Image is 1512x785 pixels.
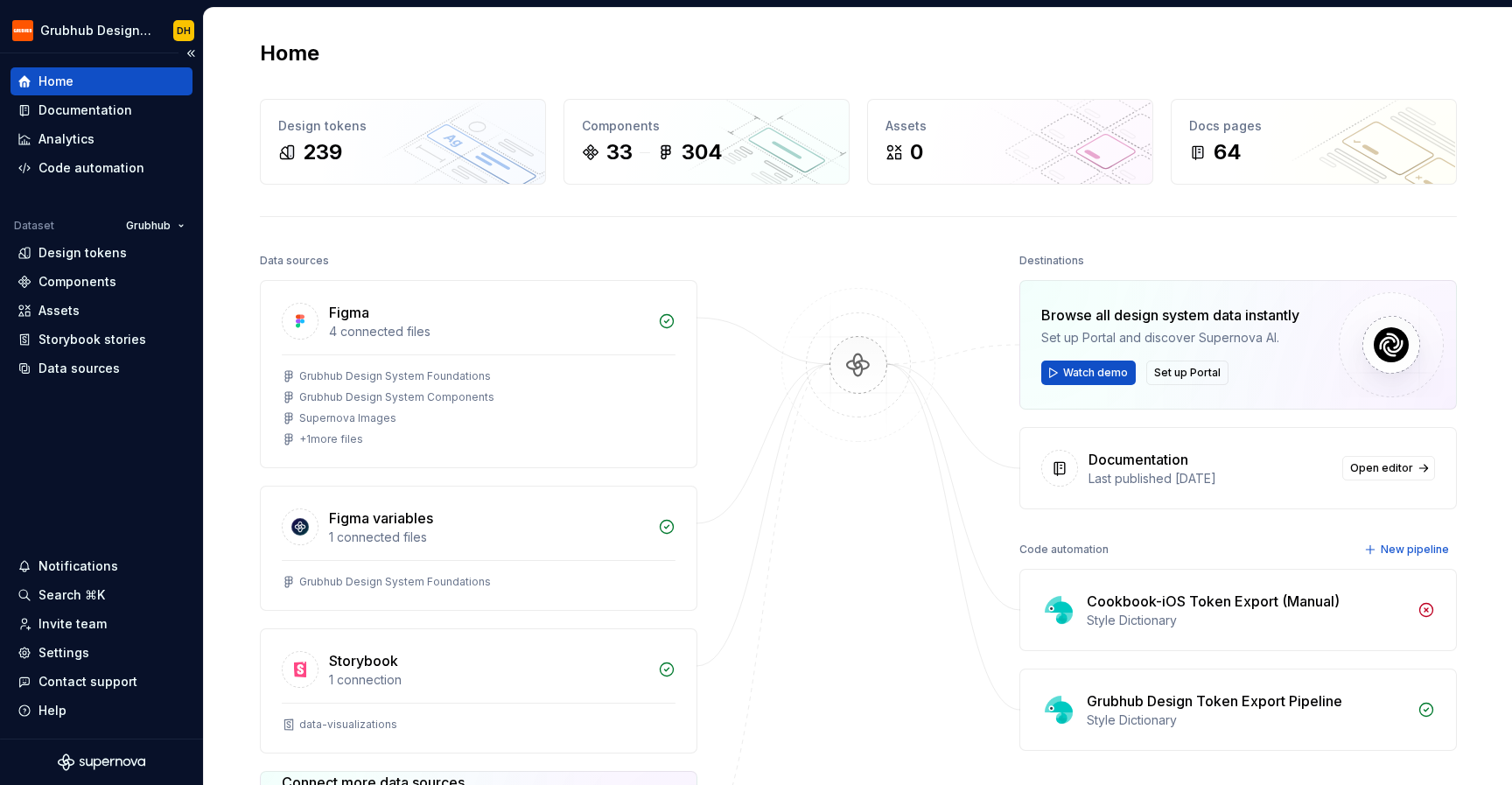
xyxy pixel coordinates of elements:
[10,67,192,95] a: Home
[177,24,191,38] div: DH
[260,39,319,67] h2: Home
[329,529,647,546] div: 1 connected files
[38,273,116,291] div: Components
[10,610,192,638] a: Invite team
[1088,470,1332,487] div: Last published [DATE]
[10,668,192,696] button: Contact support
[299,718,397,732] div: data-visualizations
[1381,543,1449,557] span: New pipeline
[38,702,66,719] div: Help
[278,117,528,135] div: Design tokens
[178,41,203,66] button: Collapse sidebar
[10,552,192,580] button: Notifications
[118,214,192,238] button: Grubhub
[682,138,723,166] div: 304
[582,117,831,135] div: Components
[38,331,146,348] div: Storybook stories
[38,130,94,148] div: Analytics
[38,586,105,604] div: Search ⌘K
[10,354,192,382] a: Data sources
[1146,361,1228,385] button: Set up Portal
[10,268,192,296] a: Components
[329,302,369,323] div: Figma
[303,138,342,166] div: 239
[10,326,192,354] a: Storybook stories
[260,99,546,185] a: Design tokens239
[38,360,120,377] div: Data sources
[329,508,433,529] div: Figma variables
[1359,537,1457,562] button: New pipeline
[260,249,329,273] div: Data sources
[10,639,192,667] a: Settings
[1342,456,1435,480] a: Open editor
[1087,711,1407,729] div: Style Dictionary
[1154,366,1221,380] span: Set up Portal
[1350,461,1413,475] span: Open editor
[10,154,192,182] a: Code automation
[38,644,89,662] div: Settings
[260,628,697,753] a: Storybook1 connectiondata-visualizations
[10,96,192,124] a: Documentation
[3,11,199,49] button: Grubhub Design SystemDH
[1087,591,1340,612] div: Cookbook-iOS Token Export (Manual)
[329,671,647,689] div: 1 connection
[1087,690,1342,711] div: Grubhub Design Token Export Pipeline
[1019,537,1109,562] div: Code automation
[38,244,127,262] div: Design tokens
[1087,612,1407,629] div: Style Dictionary
[910,138,923,166] div: 0
[260,280,697,468] a: Figma4 connected filesGrubhub Design System FoundationsGrubhub Design System ComponentsSupernova ...
[1041,361,1136,385] button: Watch demo
[40,22,152,39] div: Grubhub Design System
[329,323,647,340] div: 4 connected files
[563,99,850,185] a: Components33304
[38,102,132,119] div: Documentation
[38,557,118,575] div: Notifications
[329,650,398,671] div: Storybook
[38,615,107,633] div: Invite team
[1171,99,1457,185] a: Docs pages64
[58,753,145,771] svg: Supernova Logo
[299,390,494,404] div: Grubhub Design System Components
[885,117,1135,135] div: Assets
[38,73,73,90] div: Home
[1019,249,1084,273] div: Destinations
[10,581,192,609] button: Search ⌘K
[1063,366,1128,380] span: Watch demo
[10,297,192,325] a: Assets
[38,673,137,690] div: Contact support
[299,432,363,446] div: + 1 more files
[299,411,396,425] div: Supernova Images
[867,99,1153,185] a: Assets0
[10,125,192,153] a: Analytics
[1088,449,1188,470] div: Documentation
[1041,305,1299,326] div: Browse all design system data instantly
[1041,329,1299,347] div: Set up Portal and discover Supernova AI.
[606,138,633,166] div: 33
[38,159,144,177] div: Code automation
[14,219,54,233] div: Dataset
[1214,138,1242,166] div: 64
[1189,117,1438,135] div: Docs pages
[299,575,491,589] div: Grubhub Design System Foundations
[126,219,171,233] span: Grubhub
[10,239,192,267] a: Design tokens
[12,20,33,41] img: 4e8d6f31-f5cf-47b4-89aa-e4dec1dc0822.png
[10,697,192,725] button: Help
[299,369,491,383] div: Grubhub Design System Foundations
[38,302,80,319] div: Assets
[260,486,697,611] a: Figma variables1 connected filesGrubhub Design System Foundations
